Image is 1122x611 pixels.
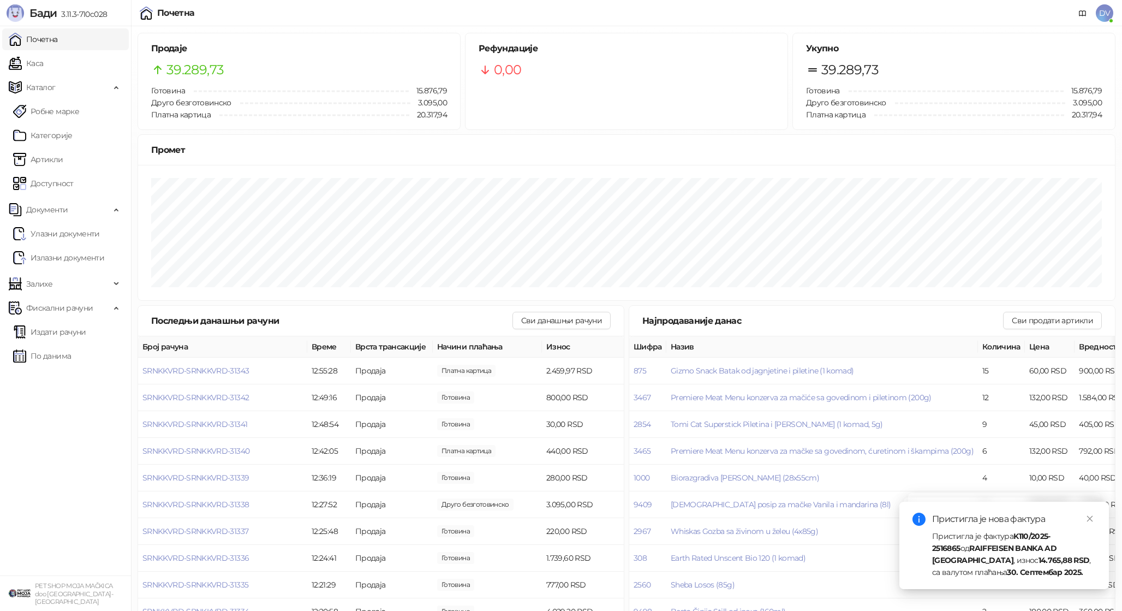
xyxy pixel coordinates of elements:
span: 15.876,79 [1064,85,1102,97]
a: Робне марке [13,100,79,122]
span: 3.095,00 [1065,97,1102,109]
span: 39.289,73 [821,60,879,80]
span: info-circle [912,513,926,526]
span: Tomi Cat Superstick Piletina i [PERSON_NAME] (1 komad, 5g) [671,419,883,429]
a: Документација [1074,4,1091,22]
button: SRNKKVRD-SRNKKVRD-31335 [142,580,248,590]
span: Платна картица [806,110,866,120]
strong: 14.765,88 RSD [1039,555,1090,565]
td: 12:49:16 [307,384,351,411]
td: 30,00 RSD [542,411,624,438]
td: 60,00 RSD [1025,358,1075,384]
span: Готовина [151,86,185,96]
td: 12:27:52 [307,491,351,518]
td: 12:55:28 [307,358,351,384]
div: Пристигла је нова фактура [932,513,1096,526]
td: 777,00 RSD [542,572,624,598]
a: Close [1084,513,1096,525]
button: SRNKKVRD-SRNKKVRD-31341 [142,419,247,429]
strong: RAIFFEISEN BANKA AD [GEOGRAPHIC_DATA] [932,543,1057,565]
strong: K110/2025-2516865 [932,531,1051,553]
span: Каталог [26,76,56,98]
span: 30,00 [437,418,474,430]
button: 3465 [634,446,650,456]
td: Продаја [351,411,433,438]
th: Количина [978,336,1025,358]
td: 12:21:29 [307,572,351,598]
span: 1.000,00 [437,472,474,484]
td: 15 [978,358,1025,384]
a: Категорије [13,124,73,146]
td: 12:42:05 [307,438,351,465]
button: Gizmo Snack Batak od jagnjetine i piletine (1 komad) [671,366,854,376]
th: Време [307,336,351,358]
button: 2854 [634,419,650,429]
th: Начини плаћања [433,336,542,358]
td: 132,00 RSD [1025,384,1075,411]
td: Продаја [351,384,433,411]
img: Logo [7,4,24,22]
td: 800,00 RSD [542,384,624,411]
td: 45,00 RSD [1025,411,1075,438]
div: Најпродаваније данас [642,314,1003,328]
button: [DEMOGRAPHIC_DATA] posip za mačke Vanila i mandarina (8l) [671,500,891,509]
td: 1.739,60 RSD [542,545,624,572]
a: Издати рачуни [13,321,86,343]
td: 920,00 RSD [1025,491,1075,518]
td: 12 [978,384,1025,411]
button: SRNKKVRD-SRNKKVRD-31339 [142,473,249,483]
button: 9409 [634,500,652,509]
td: 280,00 RSD [542,465,624,491]
td: 10,00 RSD [1025,465,1075,491]
span: SRNKKVRD-SRNKKVRD-31343 [142,366,249,376]
a: Почетна [9,28,58,50]
span: 440,00 [437,445,496,457]
button: Сви продати артикли [1003,312,1102,329]
span: SRNKKVRD-SRNKKVRD-31337 [142,526,248,536]
a: Ulazni dokumentiУлазни документи [13,223,100,245]
th: Износ [542,336,624,358]
td: Продаја [351,358,433,384]
button: 3467 [634,393,650,402]
span: Фискални рачуни [26,297,93,319]
span: SRNKKVRD-SRNKKVRD-31342 [142,393,249,402]
button: SRNKKVRD-SRNKKVRD-31336 [142,553,249,563]
strong: 30. Септембар 2025. [1007,567,1083,577]
th: Шифра [629,336,666,358]
td: Продаја [351,465,433,491]
span: 1.000,00 [437,525,474,537]
th: Цена [1025,336,1075,358]
span: SRNKKVRD-SRNKKVRD-31340 [142,446,249,456]
span: 3.095,00 [410,97,447,109]
button: 2967 [634,526,650,536]
td: Продаја [351,518,433,545]
button: 2560 [634,580,650,590]
span: Biorazgradiva [PERSON_NAME] (28x55cm) [671,473,819,483]
button: Premiere Meat Menu konzerva za mačiće sa govedinom i piletinom (200g) [671,393,932,402]
span: Whiskas Gozba sa živinom u želeu (4x85g) [671,526,818,536]
span: Платна картица [151,110,211,120]
span: 3.11.3-710c028 [57,9,107,19]
button: Premiere Meat Menu konzerva za mačke sa govedinom, ćuretinom i škampima (200g) [671,446,974,456]
span: Документи [26,199,68,221]
button: 1000 [634,473,649,483]
th: Број рачуна [138,336,307,358]
a: Каса [9,52,43,74]
td: Продаја [351,572,433,598]
button: Sheba Losos (85g) [671,580,735,590]
small: PET SHOP MOJA MAČKICA doo [GEOGRAPHIC_DATA]-[GEOGRAPHIC_DATA] [35,582,113,606]
span: 1.000,00 [437,579,474,591]
button: Сви данашњи рачуни [512,312,611,329]
div: Почетна [157,9,195,17]
h5: Продаје [151,42,447,55]
td: 4 [978,465,1025,491]
span: Друго безготовинско [151,98,231,108]
button: 308 [634,553,647,563]
th: Врста трансакције [351,336,433,358]
button: SRNKKVRD-SRNKKVRD-31338 [142,500,249,509]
